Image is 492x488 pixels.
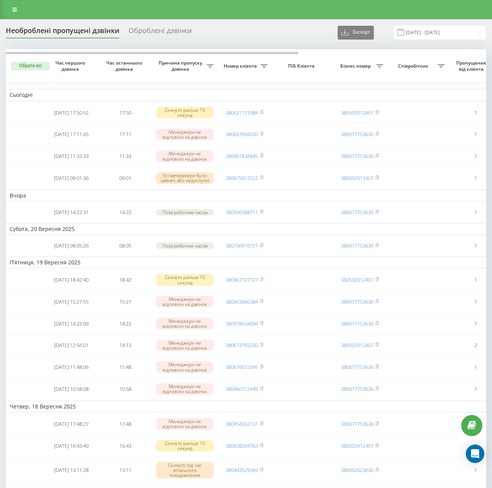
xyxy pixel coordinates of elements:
[341,466,373,473] a: 380662023636
[226,442,258,449] a: 380638204763
[226,342,258,349] a: 380673793330
[452,60,492,72] span: Пропущених від клієнта
[156,172,214,184] div: Усі менеджери були зайняті або недоступні
[98,335,152,355] td: 14:13
[226,131,258,138] a: 380937634200
[226,298,258,305] a: 380663666384
[156,107,214,118] div: Скинуто раніше 10 секунд
[98,103,152,123] td: 17:50
[278,63,326,69] span: ПІБ Клієнта
[341,298,373,305] a: 380677753636
[341,131,373,138] a: 380677753636
[156,318,214,329] div: Менеджери не відповіли на дзвінок
[226,420,258,427] a: 380954333131
[226,320,258,327] a: 380978554094
[341,174,373,181] a: 380502912407
[98,458,152,483] td: 13:11
[341,109,373,116] a: 380502912407
[44,124,98,144] td: [DATE] 17:11:05
[98,414,152,434] td: 17:48
[341,153,373,159] a: 380677753636
[226,109,258,116] a: 380631172084
[44,103,98,123] td: [DATE] 17:50:52
[98,236,152,255] td: 08:05
[226,209,258,216] a: 380506588711
[156,150,214,162] div: Менеджери не відповіли на дзвінок
[156,340,214,351] div: Менеджери не відповіли на дзвінок
[156,383,214,395] div: Менеджери не відповіли на дзвінок
[98,270,152,290] td: 18:42
[156,361,214,373] div: Менеджери не відповіли на дзвінок
[341,342,373,349] a: 380502912407
[44,414,98,434] td: [DATE] 17:48:27
[156,440,214,451] div: Скинуто раніше 10 секунд
[98,379,152,399] td: 10:58
[44,270,98,290] td: [DATE] 18:42:40
[156,462,214,479] div: Скинуто під час вітального повідомлення
[44,357,98,377] td: [DATE] 11:48:06
[341,276,373,283] a: 380502912407
[156,60,207,72] span: Причина пропуску дзвінка
[221,63,261,69] span: Номер клієнта
[98,436,152,456] td: 16:43
[226,276,258,283] a: 380967727727
[6,27,119,38] div: Необроблені пропущені дзвінки
[11,62,50,70] button: Обрати всі
[98,124,152,144] td: 17:11
[98,357,152,377] td: 11:48
[341,420,373,427] a: 380677753636
[44,203,98,222] td: [DATE] 14:22:31
[50,60,92,72] span: Час першого дзвінка
[391,63,438,69] span: Співробітник
[226,466,258,473] a: 380443529369
[338,26,374,40] button: Експорт
[98,203,152,222] td: 14:22
[44,292,98,312] td: [DATE] 15:27:55
[156,242,214,249] div: Поза робочим часом
[226,242,258,249] a: 380730910721
[341,442,373,449] a: 380502912407
[226,174,258,181] a: 380675612522
[226,385,258,392] a: 380960112449
[44,436,98,456] td: [DATE] 16:43:40
[44,168,98,188] td: [DATE] 09:01:36
[44,314,98,334] td: [DATE] 14:22:09
[98,146,152,166] td: 11:33
[341,364,373,370] a: 380677753636
[98,292,152,312] td: 15:27
[129,27,192,38] div: Оброблені дзвінки
[341,320,373,327] a: 380677753636
[44,146,98,166] td: [DATE] 11:33:33
[226,153,258,159] a: 380961836845
[156,296,214,307] div: Менеджери не відповіли на дзвінок
[44,335,98,355] td: [DATE] 12:56:01
[104,60,146,72] span: Час останнього дзвінка
[156,129,214,140] div: Менеджери не відповіли на дзвінок
[156,274,214,285] div: Скинуто раніше 10 секунд
[341,209,373,216] a: 380677753636
[44,379,98,399] td: [DATE] 10:58:08
[337,63,376,69] span: Бізнес номер
[44,236,98,255] td: [DATE] 08:05:26
[341,385,373,392] a: 380677753636
[156,418,214,430] div: Менеджери не відповіли на дзвінок
[98,168,152,188] td: 09:01
[341,242,373,249] a: 380677753636
[156,209,214,216] div: Поза робочим часом
[226,364,258,370] a: 380676072095
[44,458,98,483] td: [DATE] 13:11:28
[98,314,152,334] td: 14:22
[466,445,484,463] div: Open Intercom Messenger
